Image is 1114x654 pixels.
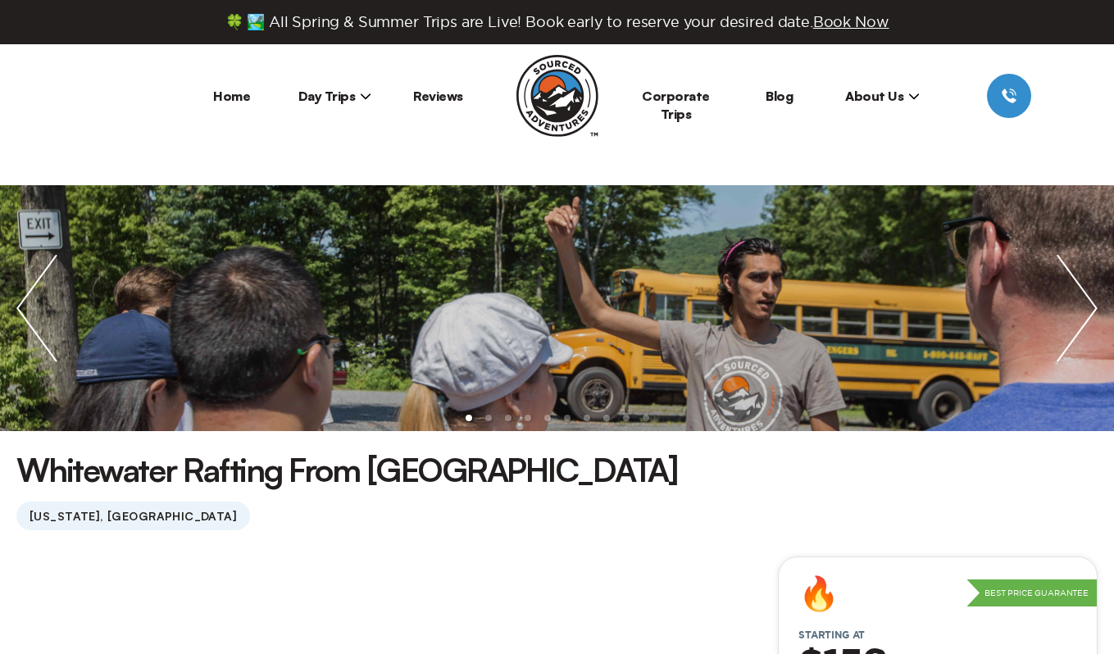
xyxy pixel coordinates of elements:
[603,415,610,421] li: slide item 8
[413,88,463,104] a: Reviews
[813,14,889,30] span: Book Now
[16,502,250,530] span: [US_STATE], [GEOGRAPHIC_DATA]
[766,88,793,104] a: Blog
[798,577,839,610] div: 🔥
[642,88,710,122] a: Corporate Trips
[845,88,920,104] span: About Us
[623,415,630,421] li: slide item 9
[485,415,492,421] li: slide item 2
[466,415,472,421] li: slide item 1
[16,447,678,492] h1: Whitewater Rafting From [GEOGRAPHIC_DATA]
[1040,185,1114,431] img: next slide / item
[564,415,571,421] li: slide item 6
[516,55,598,137] img: Sourced Adventures company logo
[966,579,1097,607] p: Best Price Guarantee
[213,88,250,104] a: Home
[298,88,372,104] span: Day Trips
[643,415,649,421] li: slide item 10
[525,415,531,421] li: slide item 4
[779,629,884,641] span: Starting at
[584,415,590,421] li: slide item 7
[505,415,512,421] li: slide item 3
[225,13,889,31] span: 🍀 🏞️ All Spring & Summer Trips are Live! Book early to reserve your desired date.
[544,415,551,421] li: slide item 5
